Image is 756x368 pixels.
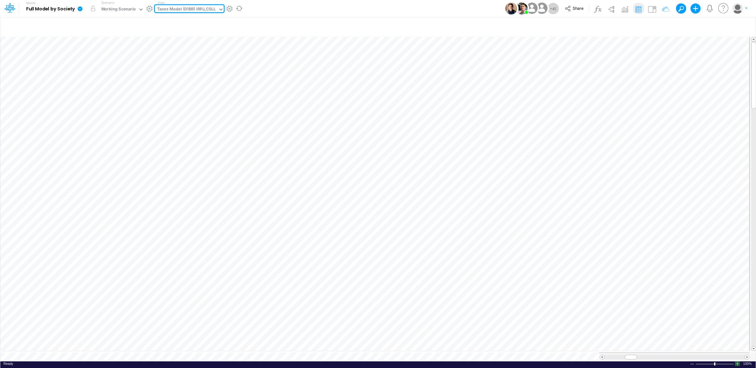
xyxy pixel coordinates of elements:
span: + 45 [550,7,556,11]
img: User Image Icon [525,1,539,15]
div: Zoom level [743,361,753,366]
a: Notifications [706,5,713,12]
div: Zoom [714,362,715,365]
div: In Ready mode [3,361,13,366]
label: Model [26,1,36,5]
div: Zoom Out [690,362,695,366]
span: 100% [743,361,753,366]
img: User Image Icon [535,1,549,15]
span: Share [573,6,583,10]
b: Full Model by Society [26,6,75,12]
button: Share [562,4,588,14]
img: User Image Icon [516,3,528,15]
div: Taxes Model (01BR) IRPJ_CSLL [157,6,216,13]
img: User Image Icon [505,3,517,15]
input: Type a title here [6,20,619,33]
div: Working Scenario [101,6,136,13]
label: Scenario [101,0,114,5]
div: Zoom In [735,361,740,366]
label: View [157,0,165,5]
span: Ready [3,362,13,365]
div: Zoom [696,361,735,366]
